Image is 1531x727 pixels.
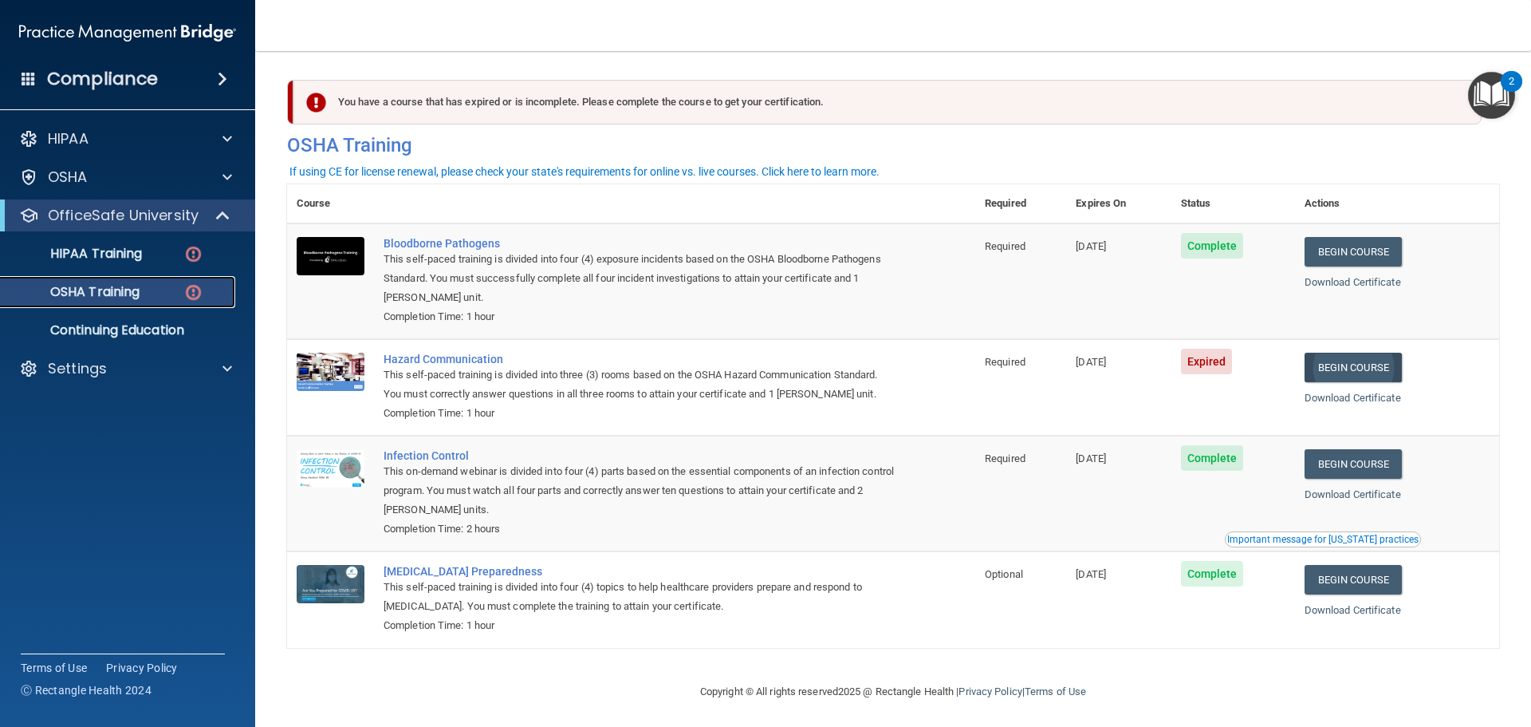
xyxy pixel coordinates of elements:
span: Complete [1181,445,1244,471]
a: Download Certificate [1305,276,1401,288]
div: Completion Time: 1 hour [384,307,895,326]
div: This self-paced training is divided into four (4) topics to help healthcare providers prepare and... [384,578,895,616]
h4: OSHA Training [287,134,1499,156]
div: If using CE for license renewal, please check your state's requirements for online vs. live cours... [289,166,880,177]
span: [DATE] [1076,568,1106,580]
span: Required [985,356,1025,368]
span: [DATE] [1076,240,1106,252]
span: Ⓒ Rectangle Health 2024 [21,682,152,698]
a: Begin Course [1305,353,1402,382]
div: Completion Time: 1 hour [384,616,895,635]
span: Complete [1181,561,1244,587]
div: This on-demand webinar is divided into four (4) parts based on the essential components of an inf... [384,462,895,520]
img: PMB logo [19,17,236,49]
p: OfficeSafe University [48,206,199,225]
a: Privacy Policy [106,660,178,676]
p: OSHA Training [10,284,140,300]
div: You have a course that has expired or is incomplete. Please complete the course to get your certi... [293,80,1482,124]
p: Settings [48,359,107,378]
span: Complete [1181,233,1244,259]
p: OSHA [48,168,88,187]
a: Terms of Use [21,660,87,676]
a: Hazard Communication [384,353,895,365]
img: danger-circle.6113f641.png [183,244,203,264]
div: This self-paced training is divided into four (4) exposure incidents based on the OSHA Bloodborne... [384,250,895,307]
a: Begin Course [1305,565,1402,595]
a: Terms of Use [1025,686,1086,697]
a: Bloodborne Pathogens [384,237,895,250]
p: HIPAA Training [10,246,142,262]
th: Course [287,184,374,223]
iframe: Drift Widget Chat Controller [1255,614,1512,678]
a: OfficeSafe University [19,206,231,225]
a: [MEDICAL_DATA] Preparedness [384,565,895,578]
span: Optional [985,568,1023,580]
img: danger-circle.6113f641.png [183,283,203,302]
a: Privacy Policy [958,686,1021,697]
div: This self-paced training is divided into three (3) rooms based on the OSHA Hazard Communication S... [384,365,895,404]
a: Download Certificate [1305,488,1401,500]
div: Completion Time: 1 hour [384,404,895,423]
span: [DATE] [1076,452,1106,464]
a: OSHA [19,168,232,187]
a: Begin Course [1305,449,1402,479]
img: exclamation-circle-solid-danger.72ef9ffc.png [306,93,326,113]
th: Required [975,184,1066,223]
div: 2 [1509,81,1514,102]
span: Required [985,240,1025,252]
a: Begin Course [1305,237,1402,267]
a: Settings [19,359,232,378]
button: Open Resource Center, 2 new notifications [1468,72,1515,119]
button: If using CE for license renewal, please check your state's requirements for online vs. live cours... [287,164,882,180]
a: Infection Control [384,449,895,462]
div: Completion Time: 2 hours [384,520,895,539]
h4: Compliance [47,68,158,90]
a: Download Certificate [1305,392,1401,404]
th: Actions [1295,184,1499,223]
span: [DATE] [1076,356,1106,368]
p: HIPAA [48,129,89,148]
a: HIPAA [19,129,232,148]
th: Expires On [1066,184,1171,223]
button: Read this if you are a dental practitioner in the state of CA [1225,531,1421,547]
span: Required [985,452,1025,464]
div: Important message for [US_STATE] practices [1227,535,1419,544]
a: Download Certificate [1305,604,1401,616]
p: Continuing Education [10,322,228,338]
div: Copyright © All rights reserved 2025 @ Rectangle Health | | [602,666,1184,717]
span: Expired [1181,349,1233,374]
th: Status [1171,184,1295,223]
